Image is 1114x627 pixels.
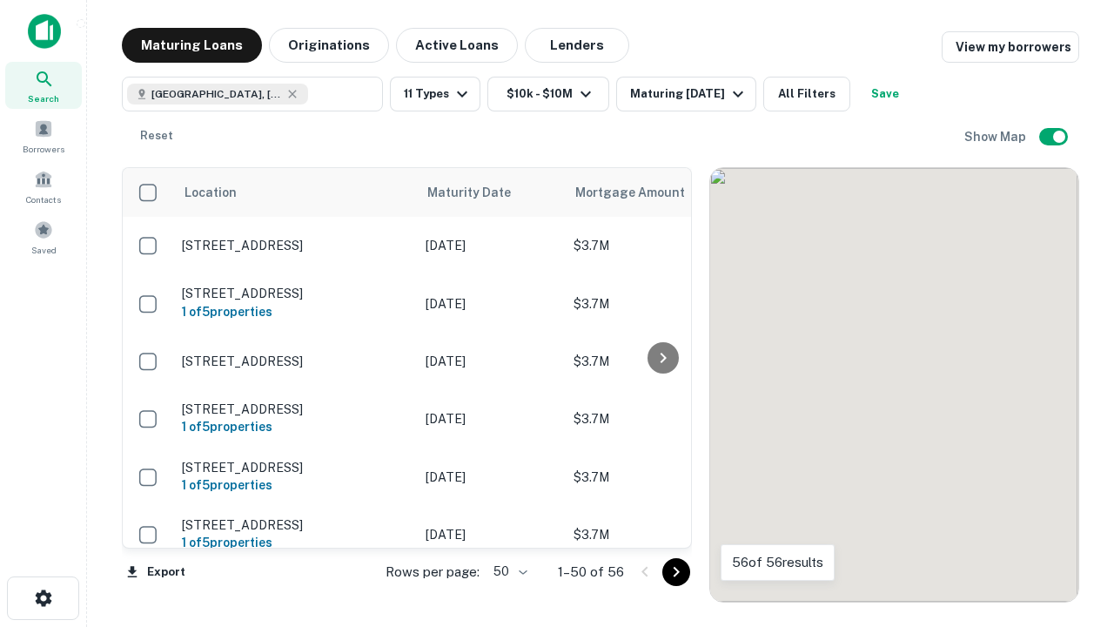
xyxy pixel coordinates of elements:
[942,31,1079,63] a: View my borrowers
[574,352,748,371] p: $3.7M
[122,559,190,585] button: Export
[28,14,61,49] img: capitalize-icon.png
[1027,432,1114,516] iframe: Chat Widget
[28,91,59,105] span: Search
[426,352,556,371] p: [DATE]
[763,77,850,111] button: All Filters
[426,236,556,255] p: [DATE]
[426,294,556,313] p: [DATE]
[182,401,408,417] p: [STREET_ADDRESS]
[184,182,237,203] span: Location
[574,468,748,487] p: $3.7M
[182,238,408,253] p: [STREET_ADDRESS]
[182,533,408,552] h6: 1 of 5 properties
[173,168,417,217] th: Location
[487,77,609,111] button: $10k - $10M
[182,517,408,533] p: [STREET_ADDRESS]
[182,475,408,495] h6: 1 of 5 properties
[182,460,408,475] p: [STREET_ADDRESS]
[5,62,82,109] a: Search
[5,213,82,260] a: Saved
[31,243,57,257] span: Saved
[662,558,690,586] button: Go to next page
[487,559,530,584] div: 50
[5,112,82,159] a: Borrowers
[182,354,408,369] p: [STREET_ADDRESS]
[182,286,408,301] p: [STREET_ADDRESS]
[964,127,1029,146] h6: Show Map
[630,84,748,104] div: Maturing [DATE]
[396,28,518,63] button: Active Loans
[390,77,480,111] button: 11 Types
[427,182,534,203] span: Maturity Date
[732,552,823,573] p: 56 of 56 results
[386,562,480,583] p: Rows per page:
[5,163,82,210] a: Contacts
[426,525,556,544] p: [DATE]
[525,28,629,63] button: Lenders
[575,182,708,203] span: Mortgage Amount
[182,302,408,321] h6: 1 of 5 properties
[574,409,748,428] p: $3.7M
[710,168,1078,602] div: 0 0
[574,294,748,313] p: $3.7M
[23,142,64,156] span: Borrowers
[182,417,408,436] h6: 1 of 5 properties
[558,562,624,583] p: 1–50 of 56
[426,409,556,428] p: [DATE]
[269,28,389,63] button: Originations
[574,525,748,544] p: $3.7M
[574,236,748,255] p: $3.7M
[26,192,61,206] span: Contacts
[151,86,282,102] span: [GEOGRAPHIC_DATA], [GEOGRAPHIC_DATA]
[129,118,185,153] button: Reset
[122,28,262,63] button: Maturing Loans
[426,468,556,487] p: [DATE]
[857,77,913,111] button: Save your search to get updates of matches that match your search criteria.
[616,77,756,111] button: Maturing [DATE]
[417,168,565,217] th: Maturity Date
[565,168,756,217] th: Mortgage Amount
